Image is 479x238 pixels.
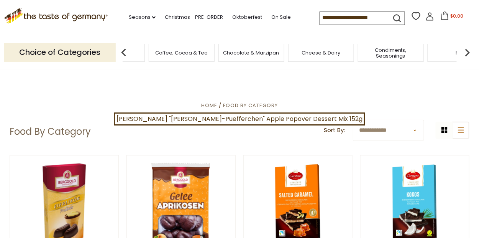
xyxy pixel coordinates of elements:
a: Coffee, Cocoa & Tea [155,50,208,56]
label: Sort By: [324,126,345,135]
a: Home [201,102,217,109]
a: Fish [456,50,465,56]
a: Condiments, Seasonings [360,47,422,59]
a: Cheese & Dairy [302,50,340,56]
span: $0.00 [451,13,464,19]
a: Seasons [129,13,156,21]
a: Oktoberfest [232,13,262,21]
h1: Food By Category [10,126,91,137]
a: Chocolate & Marzipan [223,50,279,56]
p: Choice of Categories [4,43,116,62]
a: [PERSON_NAME] "[PERSON_NAME]-Puefferchen" Apple Popover Dessert Mix 152g [114,112,365,126]
button: $0.00 [436,12,468,23]
img: next arrow [460,45,475,60]
a: On Sale [271,13,291,21]
a: Food By Category [223,102,278,109]
a: Christmas - PRE-ORDER [165,13,223,21]
img: previous arrow [116,45,131,60]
